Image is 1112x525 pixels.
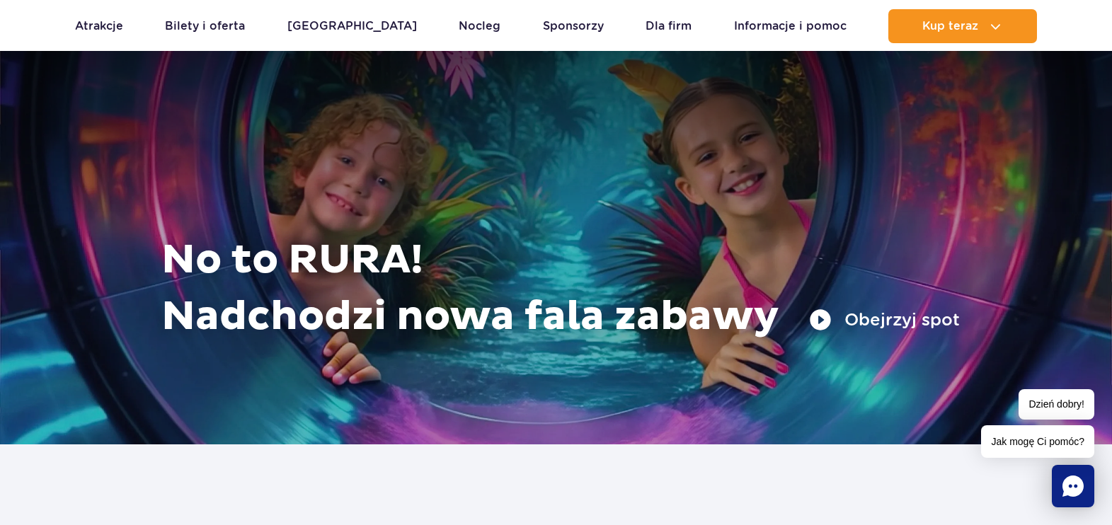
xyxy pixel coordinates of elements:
[1052,465,1094,507] div: Chat
[981,425,1094,458] span: Jak mogę Ci pomóc?
[922,20,978,33] span: Kup teraz
[1019,389,1094,420] span: Dzień dobry!
[287,9,417,43] a: [GEOGRAPHIC_DATA]
[809,308,960,331] button: Obejrzyj spot
[543,9,604,43] a: Sponsorzy
[459,9,500,43] a: Nocleg
[161,232,960,345] h1: No to RURA! Nadchodzi nowa fala zabawy
[646,9,692,43] a: Dla firm
[888,9,1037,43] button: Kup teraz
[165,9,245,43] a: Bilety i oferta
[734,9,847,43] a: Informacje i pomoc
[75,9,123,43] a: Atrakcje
